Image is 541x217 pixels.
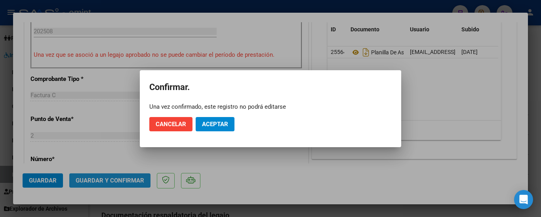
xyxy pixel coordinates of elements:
span: Cancelar [156,121,186,128]
h2: Confirmar. [149,80,392,95]
div: Una vez confirmado, este registro no podrá editarse [149,103,392,111]
button: Aceptar [196,117,234,131]
span: Aceptar [202,121,228,128]
button: Cancelar [149,117,192,131]
div: Open Intercom Messenger [514,190,533,209]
